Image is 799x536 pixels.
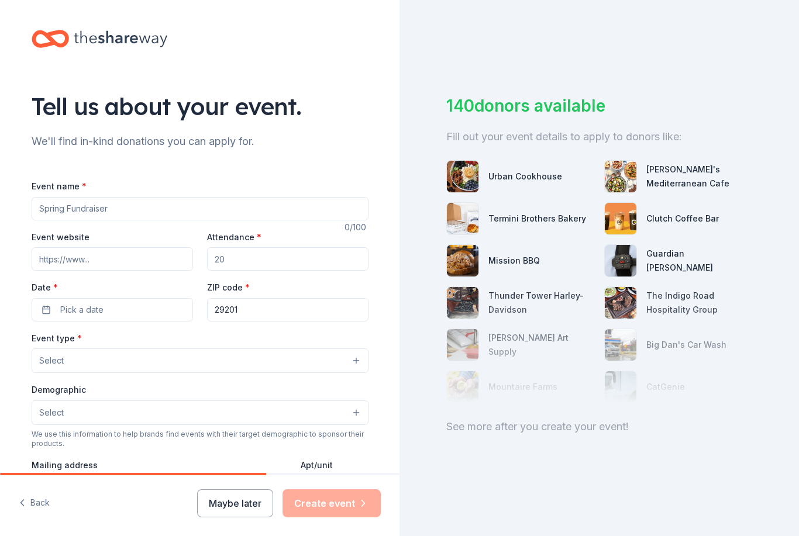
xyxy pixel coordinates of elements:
img: photo for Mission BBQ [447,245,478,276]
img: photo for Taziki's Mediterranean Cafe [605,161,636,192]
label: Date [32,282,193,293]
div: Mission BBQ [488,254,540,268]
label: ZIP code [207,282,250,293]
button: Back [19,491,50,516]
label: Event name [32,181,87,192]
input: 20 [207,247,368,271]
span: Select [39,354,64,368]
label: Mailing address [32,459,98,471]
label: Event type [32,333,82,344]
div: Urban Cookhouse [488,170,562,184]
button: Maybe later [197,489,273,517]
button: Select [32,400,368,425]
img: photo for Clutch Coffee Bar [605,203,636,234]
div: [PERSON_NAME]'s Mediterranean Cafe [646,162,753,191]
img: photo for Termini Brothers Bakery [447,203,478,234]
img: photo for Urban Cookhouse [447,161,478,192]
span: Pick a date [60,303,104,317]
div: 0 /100 [345,220,368,234]
input: https://www... [32,247,193,271]
label: Demographic [32,384,86,396]
div: Clutch Coffee Bar [646,212,719,226]
label: Attendance [207,231,261,243]
span: Select [39,406,64,420]
div: We'll find in-kind donations you can apply for. [32,132,368,151]
div: 140 donors available [446,94,752,118]
input: Spring Fundraiser [32,197,368,220]
button: Pick a date [32,298,193,321]
label: Event website [32,231,89,243]
div: Termini Brothers Bakery [488,212,586,226]
div: Fill out your event details to apply to donors like: [446,127,752,146]
button: Select [32,348,368,373]
div: We use this information to help brands find events with their target demographic to sponsor their... [32,430,368,448]
img: photo for Guardian Angel Device [605,245,636,276]
div: See more after you create your event! [446,417,752,436]
div: Tell us about your event. [32,90,368,123]
div: Guardian [PERSON_NAME] [646,247,753,275]
input: 12345 (U.S. only) [207,298,368,321]
label: Apt/unit [301,459,333,471]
